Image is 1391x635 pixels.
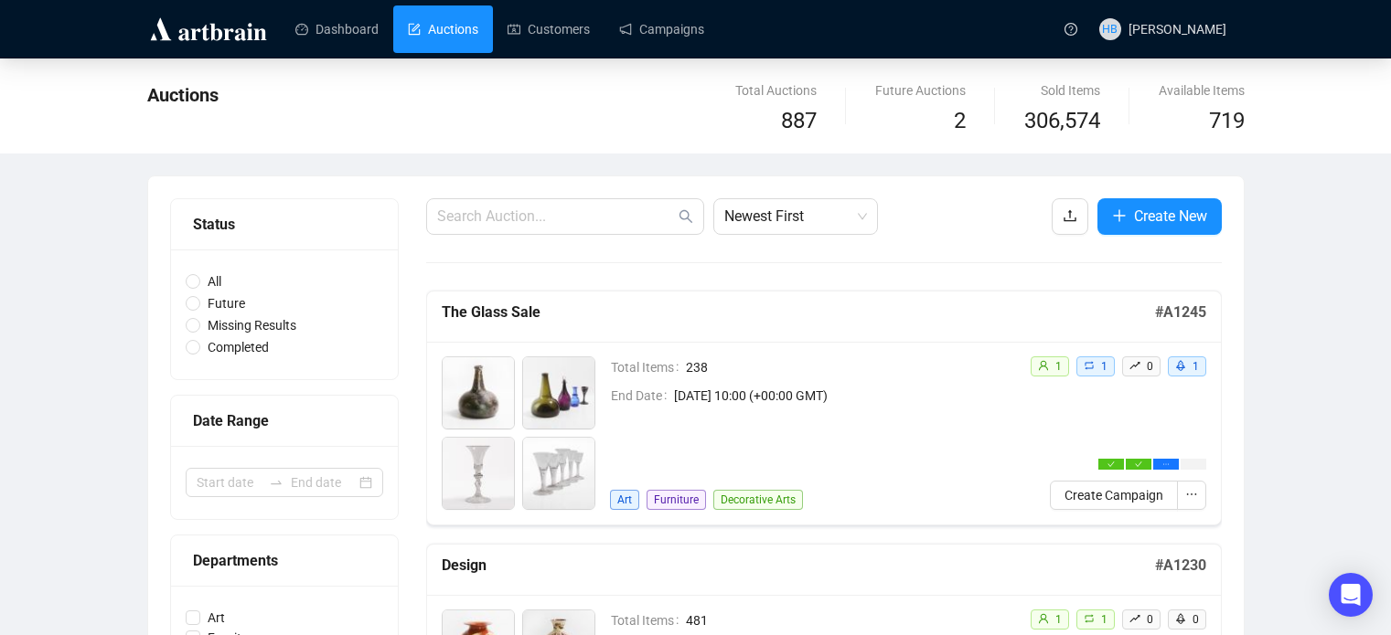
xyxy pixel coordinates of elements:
button: Create Campaign [1050,481,1178,510]
span: Create Campaign [1065,485,1163,505]
span: 481 [686,610,1015,630]
span: Future [200,293,252,313]
span: Completed [200,337,276,357]
h5: # A1245 [1155,302,1206,323]
span: swap-right [269,475,284,490]
span: HB [1102,20,1118,38]
span: user [1038,613,1049,624]
div: Departments [193,549,376,572]
a: The Glass Sale#A1245Total Items238End Date[DATE] 10:00 (+00:00 GMT)ArtFurnitureDecorative Artsuse... [426,291,1222,525]
span: Decorative Arts [713,490,803,510]
span: retweet [1084,360,1095,371]
a: Customers [508,5,590,53]
input: End date [291,472,356,492]
span: 0 [1147,613,1153,626]
span: Auctions [147,84,219,106]
div: Future Auctions [875,80,966,101]
div: Available Items [1159,80,1245,101]
span: check [1107,460,1115,468]
span: Art [610,490,639,510]
a: Dashboard [295,5,379,53]
span: [DATE] 10:00 (+00:00 GMT) [674,386,1015,406]
span: Create New [1134,205,1207,228]
span: 1 [1101,613,1107,626]
span: plus [1112,208,1127,223]
a: Campaigns [619,5,704,53]
a: Auctions [408,5,478,53]
span: 1 [1055,613,1062,626]
span: 1 [1101,360,1107,373]
span: [PERSON_NAME] [1129,22,1226,37]
span: ellipsis [1185,488,1198,501]
span: search [679,209,693,224]
span: 0 [1193,613,1199,626]
span: user [1038,360,1049,371]
img: 3_1.jpg [443,438,514,509]
span: 1 [1193,360,1199,373]
div: Total Auctions [735,80,817,101]
span: 306,574 [1024,104,1100,139]
span: ellipsis [1162,460,1170,468]
span: End Date [611,386,674,406]
span: Art [200,608,232,628]
input: Start date [197,472,262,492]
span: Furniture [647,490,706,510]
span: check [1135,460,1142,468]
span: 887 [781,108,817,133]
span: 719 [1209,108,1245,133]
span: rise [1129,360,1140,371]
div: Date Range [193,409,376,432]
img: logo [147,15,270,44]
span: upload [1063,208,1077,223]
div: Open Intercom Messenger [1329,573,1373,617]
span: 238 [686,357,1015,377]
h5: # A1230 [1155,555,1206,577]
img: 4_1.jpg [523,438,594,509]
span: retweet [1084,613,1095,624]
span: to [269,475,284,490]
img: 2_1.jpg [523,357,594,429]
button: Create New [1097,198,1222,235]
h5: Design [442,555,1155,577]
span: 1 [1055,360,1062,373]
span: Missing Results [200,315,304,335]
img: 1_1.jpg [443,357,514,429]
span: rocket [1175,360,1186,371]
span: question-circle [1065,23,1077,36]
span: Total Items [611,610,686,630]
input: Search Auction... [437,206,675,228]
span: rocket [1175,613,1186,624]
span: Total Items [611,357,686,377]
span: 2 [954,108,966,133]
span: 0 [1147,360,1153,373]
h5: The Glass Sale [442,302,1155,323]
div: Status [193,213,376,236]
span: Newest First [724,199,867,234]
div: Sold Items [1024,80,1100,101]
span: All [200,271,229,291]
span: rise [1129,613,1140,624]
